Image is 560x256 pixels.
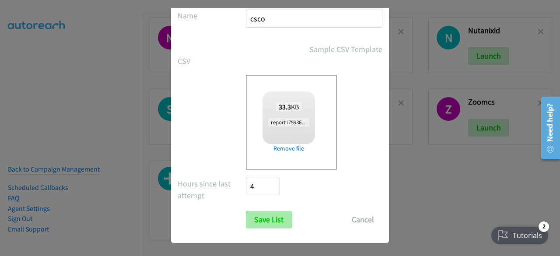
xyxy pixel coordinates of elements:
button: Cancel [343,211,382,228]
label: Name [178,10,246,21]
span: KB [276,102,302,111]
a: Sample CSV Template [309,43,382,55]
input: Save List [246,211,292,228]
label: CSV [178,55,246,67]
iframe: Checklist [486,218,553,249]
strong: 33.3 [279,102,291,111]
label: Hours since last attempt [178,178,246,201]
span: report1759367724959.csv [268,118,331,126]
a: Remove file [262,144,315,153]
iframe: Resource Center [535,93,560,163]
